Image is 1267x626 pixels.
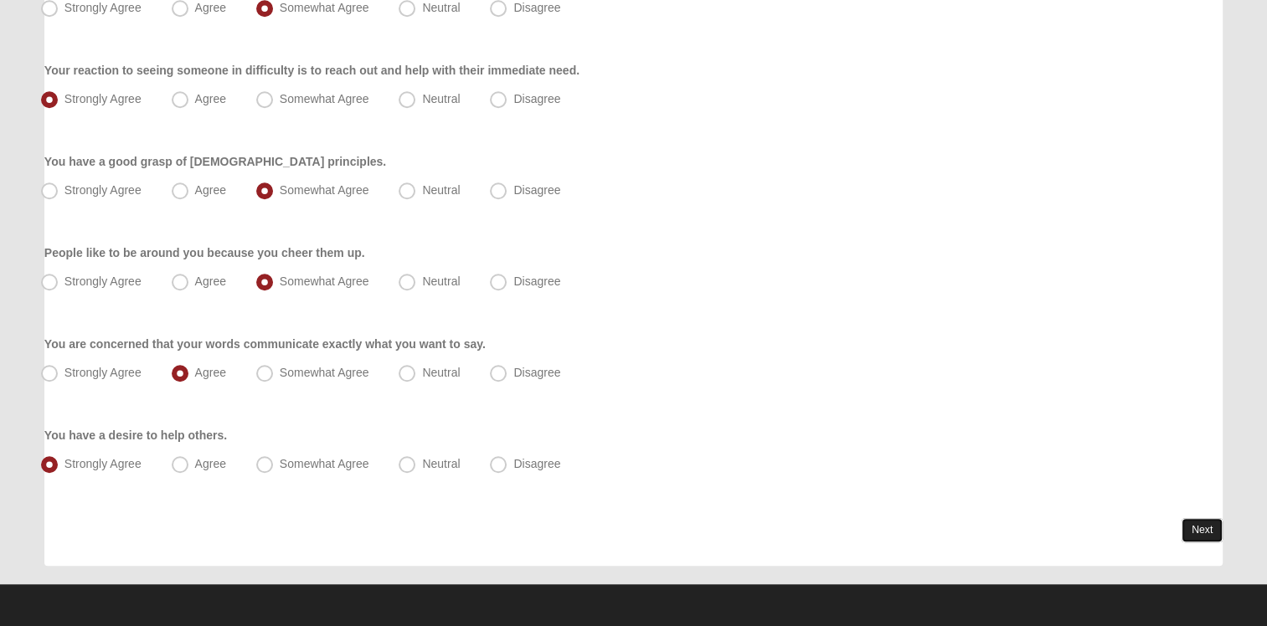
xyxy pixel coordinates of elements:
span: Agree [195,183,226,197]
span: Somewhat Agree [280,366,369,379]
span: Strongly Agree [64,1,142,14]
span: Disagree [513,275,560,288]
span: Neutral [422,275,460,288]
span: Agree [195,457,226,470]
label: You have a good grasp of [DEMOGRAPHIC_DATA] principles. [44,153,386,170]
span: Strongly Agree [64,92,142,105]
span: Somewhat Agree [280,92,369,105]
span: Somewhat Agree [280,183,369,197]
label: Your reaction to seeing someone in difficulty is to reach out and help with their immediate need. [44,62,579,79]
span: Somewhat Agree [280,275,369,288]
span: Disagree [513,366,560,379]
span: Strongly Agree [64,183,142,197]
span: Strongly Agree [64,366,142,379]
span: Disagree [513,457,560,470]
span: Agree [195,92,226,105]
span: Strongly Agree [64,275,142,288]
span: Disagree [513,92,560,105]
span: Neutral [422,92,460,105]
span: Agree [195,1,226,14]
a: Next [1182,518,1223,542]
span: Neutral [422,1,460,14]
label: People like to be around you because you cheer them up. [44,244,365,261]
span: Neutral [422,366,460,379]
span: Agree [195,275,226,288]
span: Somewhat Agree [280,457,369,470]
span: Disagree [513,183,560,197]
span: Disagree [513,1,560,14]
label: You have a desire to help others. [44,427,227,444]
span: Neutral [422,183,460,197]
span: Neutral [422,457,460,470]
span: Agree [195,366,226,379]
label: You are concerned that your words communicate exactly what you want to say. [44,336,486,352]
span: Somewhat Agree [280,1,369,14]
span: Strongly Agree [64,457,142,470]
